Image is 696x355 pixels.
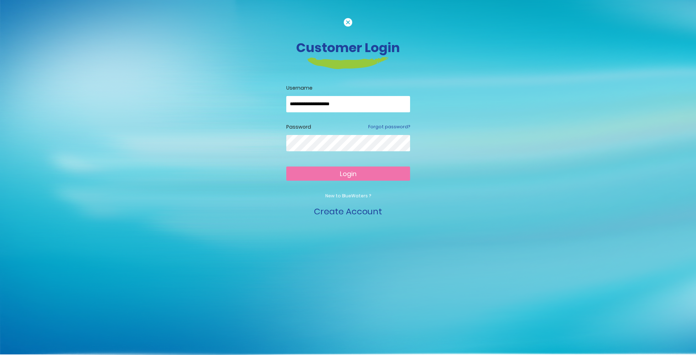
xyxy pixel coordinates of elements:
[308,57,389,69] img: login-heading-border.png
[286,123,311,131] label: Password
[368,124,410,130] a: Forgot password?
[286,167,410,181] button: Login
[286,193,410,199] p: New to BlueWaters ?
[151,40,545,55] h3: Customer Login
[286,84,410,92] label: Username
[340,169,357,178] span: Login
[314,205,382,217] a: Create Account
[344,18,352,27] img: cancel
